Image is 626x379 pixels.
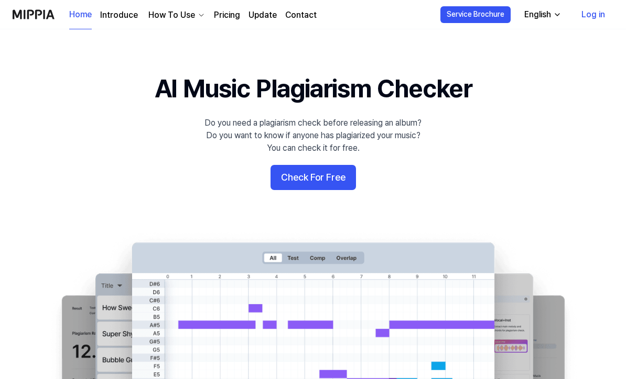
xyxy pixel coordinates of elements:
[214,9,240,21] a: Pricing
[204,117,422,154] div: Do you need a plagiarism check before releasing an album? Do you want to know if anyone has plagi...
[100,9,138,21] a: Introduce
[146,9,197,21] div: How To Use
[249,9,277,21] a: Update
[522,8,553,21] div: English
[155,71,472,106] h1: AI Music Plagiarism Checker
[516,4,568,25] button: English
[440,6,511,23] button: Service Brochure
[285,9,317,21] a: Contact
[146,9,206,21] button: How To Use
[69,1,92,29] a: Home
[271,165,356,190] button: Check For Free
